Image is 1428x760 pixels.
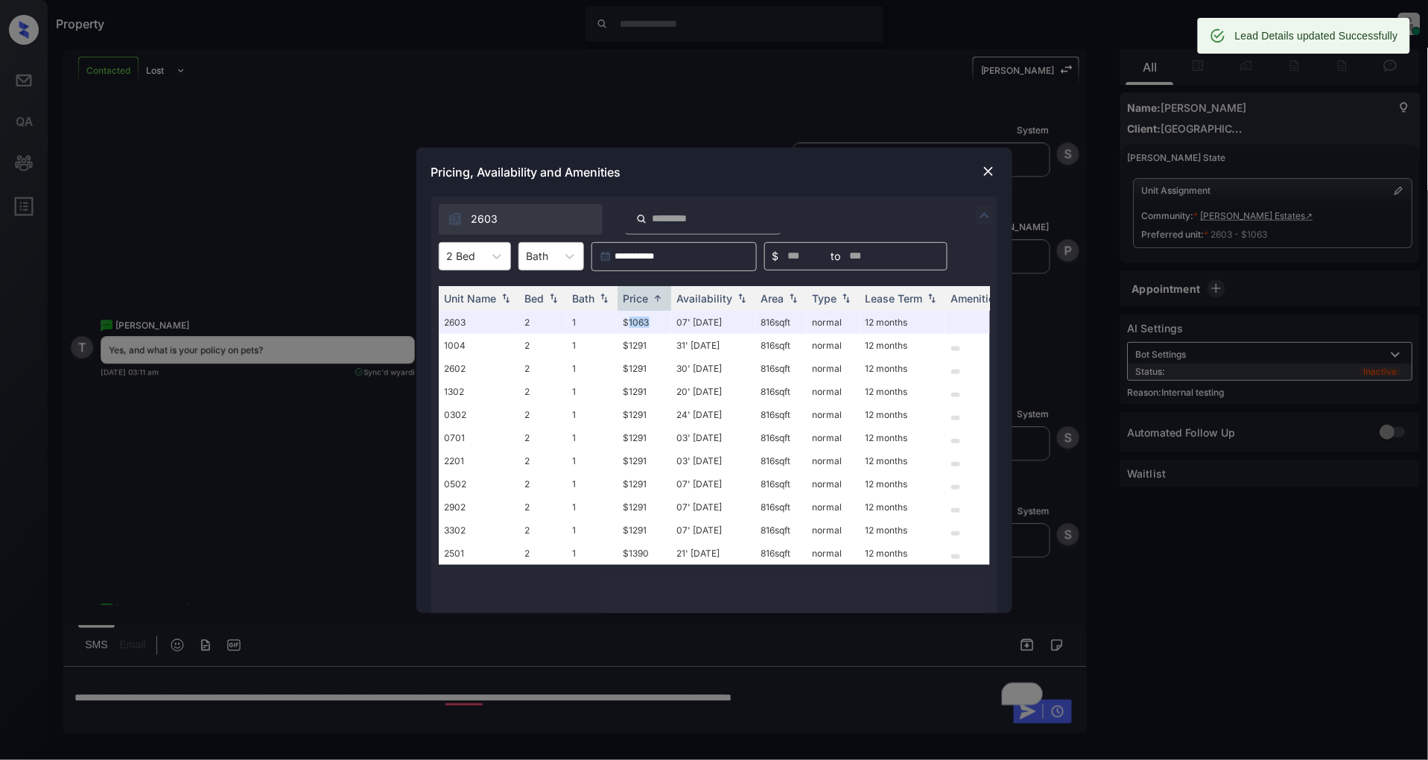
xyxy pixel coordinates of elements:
td: 12 months [860,426,945,449]
td: 816 sqft [755,426,807,449]
td: $1291 [618,449,671,472]
img: sorting [924,293,939,303]
div: Bed [525,292,545,305]
div: Bath [573,292,595,305]
td: 816 sqft [755,380,807,403]
td: 24' [DATE] [671,403,755,426]
td: normal [807,449,860,472]
td: 1 [567,495,618,519]
td: normal [807,426,860,449]
td: normal [807,542,860,565]
td: 2 [519,334,567,357]
td: 12 months [860,472,945,495]
td: 2 [519,380,567,403]
td: normal [807,472,860,495]
td: 816 sqft [755,311,807,334]
td: 1 [567,449,618,472]
td: 2603 [439,311,519,334]
img: icon-zuma [976,206,994,224]
td: 2201 [439,449,519,472]
div: Lead Details updated Successfully [1235,22,1398,49]
td: normal [807,380,860,403]
span: $ [772,248,779,265]
td: 31' [DATE] [671,334,755,357]
td: $1291 [618,472,671,495]
td: 816 sqft [755,357,807,380]
td: 1302 [439,380,519,403]
td: 2 [519,519,567,542]
td: $1291 [618,403,671,426]
td: $1291 [618,426,671,449]
td: 1 [567,472,618,495]
img: sorting [597,293,612,303]
td: 20' [DATE] [671,380,755,403]
td: 1 [567,403,618,426]
td: normal [807,495,860,519]
td: 2 [519,449,567,472]
td: 2 [519,311,567,334]
td: 2602 [439,357,519,380]
td: 1 [567,542,618,565]
td: normal [807,357,860,380]
td: 1 [567,380,618,403]
div: Amenities [951,292,1001,305]
td: 816 sqft [755,334,807,357]
td: 2 [519,472,567,495]
td: 2501 [439,542,519,565]
td: 07' [DATE] [671,472,755,495]
td: $1291 [618,519,671,542]
img: sorting [498,293,513,303]
td: $1390 [618,542,671,565]
td: 816 sqft [755,472,807,495]
td: 816 sqft [755,519,807,542]
td: 1004 [439,334,519,357]
img: close [981,164,996,179]
td: 816 sqft [755,495,807,519]
td: 21' [DATE] [671,542,755,565]
td: $1291 [618,357,671,380]
img: sorting [546,293,561,303]
td: 12 months [860,519,945,542]
img: sorting [734,293,749,303]
td: 2902 [439,495,519,519]
td: $1063 [618,311,671,334]
td: 1 [567,426,618,449]
img: icon-zuma [448,212,463,227]
td: 816 sqft [755,403,807,426]
td: 03' [DATE] [671,449,755,472]
td: 12 months [860,311,945,334]
td: 1 [567,357,618,380]
td: normal [807,334,860,357]
td: 816 sqft [755,542,807,565]
td: normal [807,519,860,542]
img: icon-zuma [636,212,647,226]
td: 12 months [860,403,945,426]
div: Area [761,292,784,305]
td: 1 [567,519,618,542]
div: Lease Term [866,292,923,305]
td: 07' [DATE] [671,519,755,542]
span: to [831,248,841,265]
div: Availability [677,292,733,305]
td: 12 months [860,380,945,403]
td: 12 months [860,542,945,565]
td: 2 [519,542,567,565]
td: 12 months [860,357,945,380]
td: 1 [567,311,618,334]
td: 2 [519,426,567,449]
div: Pricing, Availability and Amenities [416,148,1012,197]
div: Type [813,292,837,305]
div: Unit Name [445,292,497,305]
td: 12 months [860,334,945,357]
img: sorting [650,293,665,304]
img: sorting [839,293,854,303]
td: 03' [DATE] [671,426,755,449]
span: 2603 [472,211,498,227]
td: $1291 [618,380,671,403]
div: Price [623,292,649,305]
td: 12 months [860,449,945,472]
td: 0701 [439,426,519,449]
td: 1 [567,334,618,357]
td: normal [807,311,860,334]
td: normal [807,403,860,426]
